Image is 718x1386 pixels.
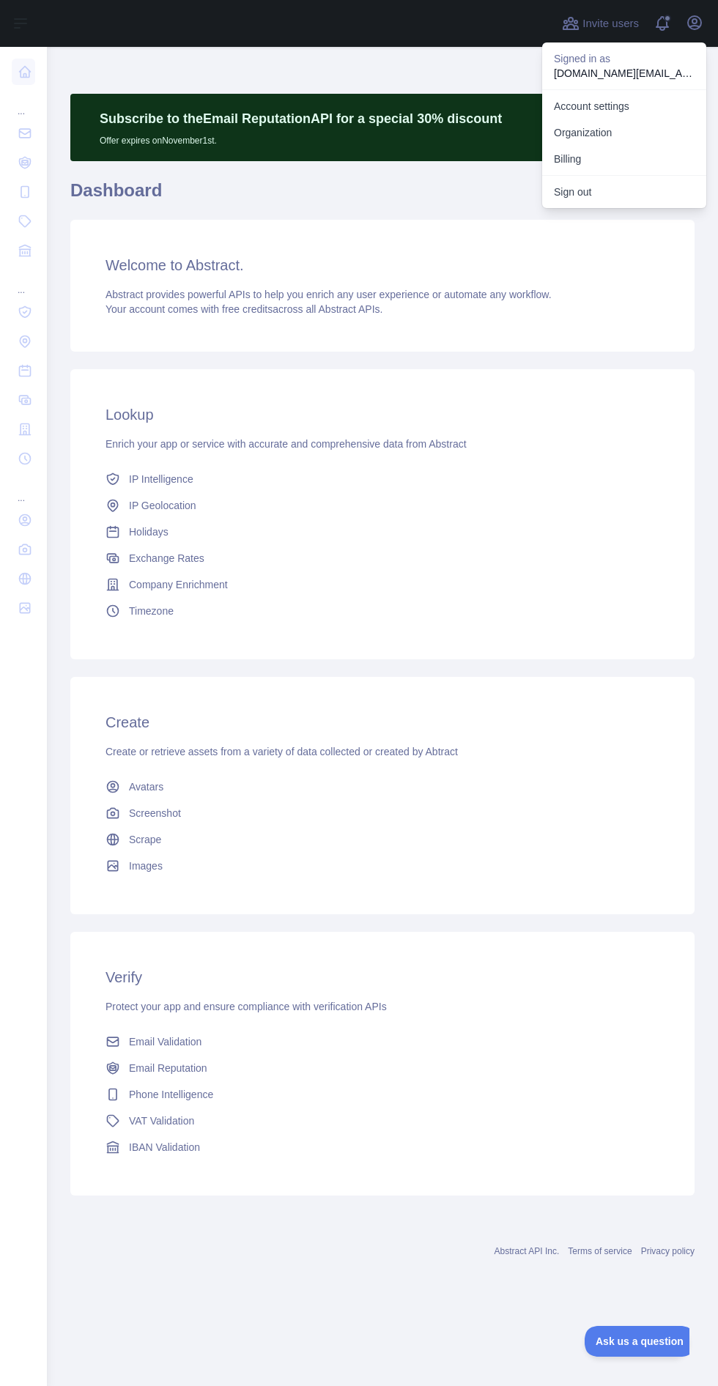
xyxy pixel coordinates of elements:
[129,779,163,794] span: Avatars
[70,179,695,214] h1: Dashboard
[554,66,695,81] p: [DOMAIN_NAME][EMAIL_ADDRESS][DOMAIN_NAME]
[542,179,706,205] button: Sign out
[129,832,161,847] span: Scrape
[100,1134,665,1160] a: IBAN Validation
[542,119,706,146] a: Organization
[106,255,659,275] h3: Welcome to Abstract.
[106,712,659,733] h3: Create
[106,1001,387,1012] span: Protect your app and ensure compliance with verification APIs
[542,146,706,172] button: Billing
[582,15,639,32] span: Invite users
[106,289,552,300] span: Abstract provides powerful APIs to help you enrich any user experience or automate any workflow.
[100,108,502,129] p: Subscribe to the Email Reputation API for a special 30 % discount
[641,1246,695,1256] a: Privacy policy
[100,571,665,598] a: Company Enrichment
[106,404,659,425] h3: Lookup
[568,1246,632,1256] a: Terms of service
[129,551,204,566] span: Exchange Rates
[129,577,228,592] span: Company Enrichment
[100,519,665,545] a: Holidays
[129,525,169,539] span: Holidays
[100,598,665,624] a: Timezone
[100,545,665,571] a: Exchange Rates
[100,129,502,147] p: Offer expires on November 1st.
[129,498,196,513] span: IP Geolocation
[129,1034,201,1049] span: Email Validation
[559,12,642,35] button: Invite users
[222,303,273,315] span: free credits
[100,1108,665,1134] a: VAT Validation
[129,1113,194,1128] span: VAT Validation
[542,93,706,119] a: Account settings
[100,1081,665,1108] a: Phone Intelligence
[100,492,665,519] a: IP Geolocation
[129,1087,213,1102] span: Phone Intelligence
[554,51,695,66] p: Signed in as
[100,1055,665,1081] a: Email Reputation
[100,800,665,826] a: Screenshot
[100,466,665,492] a: IP Intelligence
[100,826,665,853] a: Scrape
[495,1246,560,1256] a: Abstract API Inc.
[100,1029,665,1055] a: Email Validation
[106,303,382,315] span: Your account comes with across all Abstract APIs.
[12,88,35,117] div: ...
[129,806,181,820] span: Screenshot
[129,859,163,873] span: Images
[129,472,193,486] span: IP Intelligence
[106,746,458,757] span: Create or retrieve assets from a variety of data collected or created by Abtract
[129,604,174,618] span: Timezone
[12,267,35,296] div: ...
[100,774,665,800] a: Avatars
[585,1326,689,1357] iframe: Toggle Customer Support
[100,853,665,879] a: Images
[129,1140,200,1155] span: IBAN Validation
[129,1061,207,1075] span: Email Reputation
[106,967,659,987] h3: Verify
[106,438,467,450] span: Enrich your app or service with accurate and comprehensive data from Abstract
[12,475,35,504] div: ...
